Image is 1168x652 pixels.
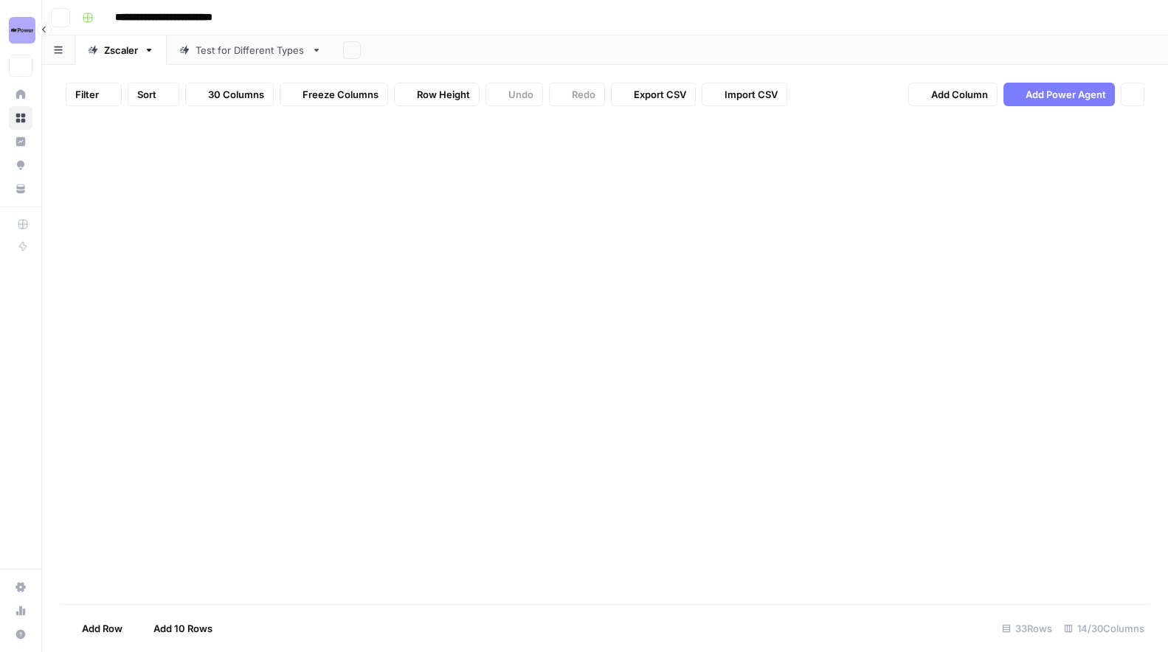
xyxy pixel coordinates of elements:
span: Undo [508,87,533,102]
button: Help + Support [9,622,32,646]
span: Filter [75,87,99,102]
span: Sort [137,87,156,102]
button: Import CSV [702,83,787,106]
span: Redo [572,87,595,102]
button: Undo [485,83,543,106]
button: Add Power Agent [1003,83,1115,106]
span: Freeze Columns [303,87,379,102]
button: Filter [66,83,122,106]
div: Test for Different Types [196,43,305,58]
span: Export CSV [634,87,686,102]
a: Browse [9,106,32,130]
span: Import CSV [725,87,778,102]
span: Row Height [417,87,470,102]
a: Zscaler [75,35,167,65]
span: Add Power Agent [1026,87,1106,102]
button: Workspace: Power Digital [9,12,32,49]
span: Add 10 Rows [153,621,212,636]
div: Zscaler [104,43,138,58]
button: 30 Columns [185,83,274,106]
button: Freeze Columns [280,83,388,106]
button: Add 10 Rows [131,617,221,640]
span: 30 Columns [208,87,264,102]
div: 33 Rows [996,617,1058,640]
button: Row Height [394,83,480,106]
img: Power Digital Logo [9,17,35,44]
button: Redo [549,83,605,106]
div: 14/30 Columns [1058,617,1150,640]
a: Usage [9,599,32,622]
span: Add Row [82,621,122,636]
button: Export CSV [611,83,696,106]
button: Add Column [908,83,998,106]
span: Add Column [931,87,988,102]
a: Home [9,83,32,106]
a: Opportunities [9,153,32,177]
button: Sort [128,83,179,106]
a: Insights [9,130,32,153]
button: Add Row [60,617,131,640]
a: Settings [9,575,32,599]
a: Test for Different Types [167,35,334,65]
a: Your Data [9,177,32,201]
